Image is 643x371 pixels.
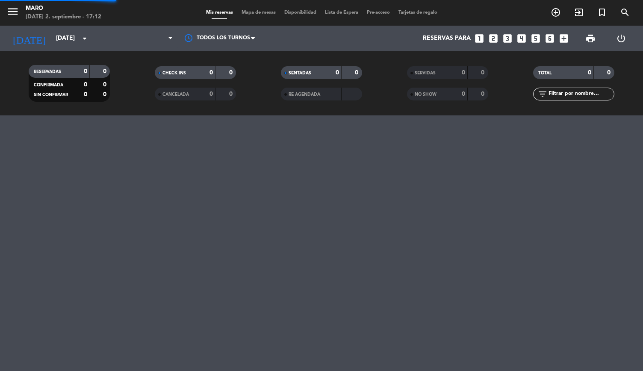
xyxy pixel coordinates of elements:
i: exit_to_app [574,7,584,18]
strong: 0 [481,91,486,97]
span: SIN CONFIRMAR [34,93,68,97]
i: menu [6,5,19,18]
strong: 0 [229,91,234,97]
i: add_circle_outline [551,7,561,18]
span: RESERVADAS [34,70,61,74]
i: [DATE] [6,29,52,48]
strong: 0 [481,70,486,76]
strong: 0 [103,91,108,97]
span: SENTADAS [289,71,311,75]
span: SERVIDAS [415,71,436,75]
i: looks_two [488,33,499,44]
strong: 0 [209,91,213,97]
i: filter_list [537,89,548,99]
i: looks_6 [544,33,555,44]
i: add_box [558,33,569,44]
span: CANCELADA [162,92,189,97]
strong: 0 [462,91,465,97]
i: search [620,7,630,18]
span: print [585,33,596,44]
strong: 0 [607,70,612,76]
strong: 0 [229,70,234,76]
span: CHECK INS [162,71,186,75]
div: [DATE] 2. septiembre - 17:12 [26,13,101,21]
span: CONFIRMADA [34,83,63,87]
span: RE AGENDADA [289,92,320,97]
i: arrow_drop_down [80,33,90,44]
strong: 0 [84,82,87,88]
i: power_settings_new [616,33,626,44]
strong: 0 [103,68,108,74]
i: looks_3 [502,33,513,44]
span: Tarjetas de regalo [394,10,442,15]
span: NO SHOW [415,92,437,97]
strong: 0 [84,91,87,97]
button: menu [6,5,19,21]
i: turned_in_not [597,7,607,18]
strong: 0 [336,70,339,76]
input: Filtrar por nombre... [548,89,614,99]
span: Pre-acceso [363,10,394,15]
span: Mapa de mesas [237,10,280,15]
span: Disponibilidad [280,10,321,15]
i: looks_one [474,33,485,44]
div: Maro [26,4,101,13]
strong: 0 [103,82,108,88]
span: Lista de Espera [321,10,363,15]
strong: 0 [588,70,591,76]
span: Mis reservas [202,10,237,15]
i: looks_5 [530,33,541,44]
span: Reservas para [423,35,471,42]
span: TOTAL [538,71,552,75]
div: LOG OUT [606,26,637,51]
strong: 0 [84,68,87,74]
strong: 0 [462,70,465,76]
i: looks_4 [516,33,527,44]
strong: 0 [209,70,213,76]
strong: 0 [355,70,360,76]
